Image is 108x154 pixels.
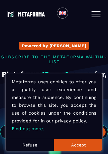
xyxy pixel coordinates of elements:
[12,78,96,133] p: Metaforma uses cookies to offer you a quality user experience and measure the audience. By contin...
[42,70,68,79] span: 13-en-1
[18,12,45,17] img: logo
[73,11,78,18] input: Search for option
[54,139,102,151] button: Accept
[59,9,66,17] img: en
[7,11,13,17] img: logo
[22,43,86,48] p: Powered by [PERSON_NAME]
[12,126,44,131] a: Find out more.
[6,139,54,151] button: Refuse
[68,8,83,21] div: Search for option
